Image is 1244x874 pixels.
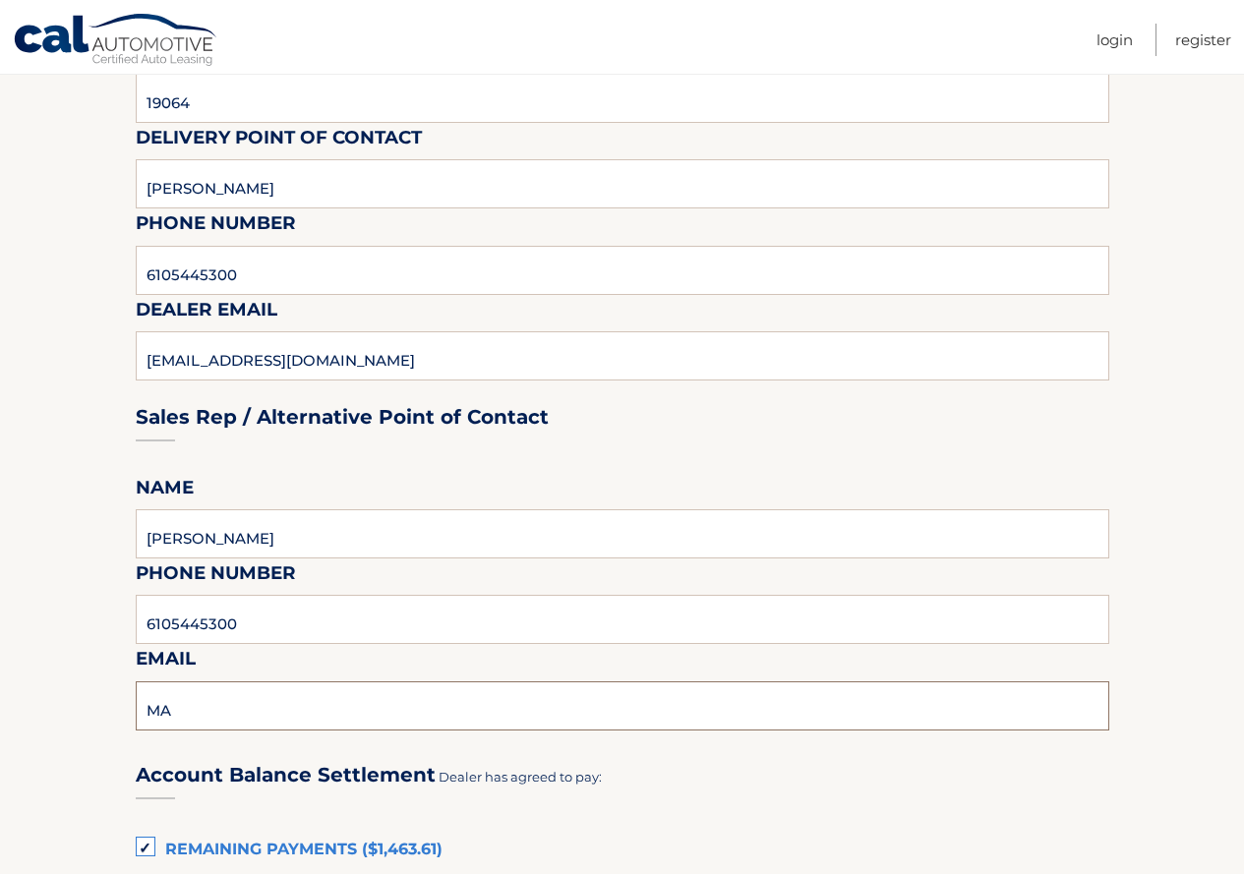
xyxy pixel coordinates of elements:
label: Phone Number [136,558,296,595]
label: Remaining Payments ($1,463.61) [136,831,1109,870]
a: Register [1175,24,1231,56]
label: Dealer Email [136,295,277,331]
label: Phone Number [136,208,296,245]
label: Delivery Point of Contact [136,123,422,159]
label: Email [136,644,196,680]
h3: Sales Rep / Alternative Point of Contact [136,405,549,430]
label: Name [136,473,194,509]
a: Login [1096,24,1133,56]
span: Dealer has agreed to pay: [439,769,602,785]
h3: Account Balance Settlement [136,763,436,787]
a: Cal Automotive [13,13,219,70]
